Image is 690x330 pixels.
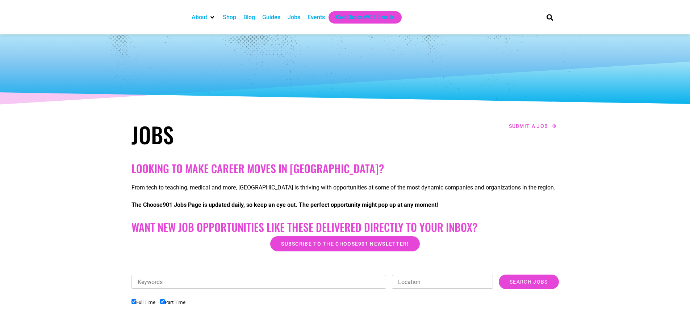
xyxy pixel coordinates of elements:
[188,11,219,24] div: About
[131,201,438,208] strong: The Choose901 Jobs Page is updated daily, so keep an eye out. The perfect opportunity might pop u...
[131,299,136,304] input: Full Time
[131,221,559,234] h2: Want New Job Opportunities like these Delivered Directly to your Inbox?
[262,13,280,22] a: Guides
[308,13,325,22] a: Events
[544,11,556,23] div: Search
[336,13,394,22] a: Get Choose901 Emails
[509,124,548,129] span: Submit a job
[281,241,409,246] span: Subscribe to the Choose901 newsletter!
[243,13,255,22] a: Blog
[131,162,559,175] h2: Looking to make career moves in [GEOGRAPHIC_DATA]?
[270,236,419,251] a: Subscribe to the Choose901 newsletter!
[188,11,534,24] nav: Main nav
[499,275,559,289] input: Search Jobs
[288,13,300,22] a: Jobs
[160,300,185,305] label: Part Time
[223,13,236,22] a: Shop
[392,275,493,289] input: Location
[507,121,559,131] a: Submit a job
[131,275,386,289] input: Keywords
[131,300,155,305] label: Full Time
[131,183,559,192] p: From tech to teaching, medical and more, [GEOGRAPHIC_DATA] is thriving with opportunities at some...
[160,299,165,304] input: Part Time
[131,121,342,147] h1: Jobs
[192,13,207,22] a: About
